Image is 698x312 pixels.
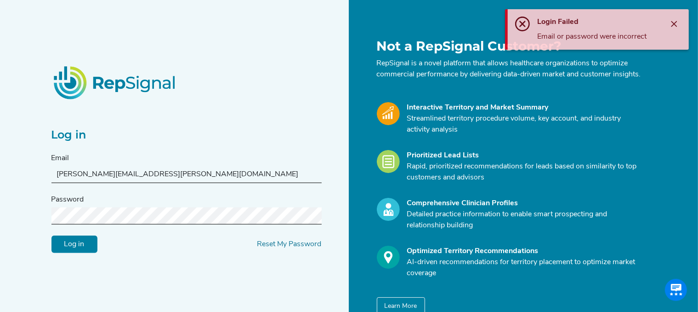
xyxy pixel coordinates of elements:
h2: Log in [51,128,322,142]
button: Close [667,17,681,31]
a: Reset My Password [257,241,322,248]
p: RepSignal is a novel platform that allows healthcare organizations to optimize commercial perform... [377,58,641,80]
p: Detailed practice information to enable smart prospecting and relationship building [407,209,641,231]
label: Password [51,194,84,205]
p: Streamlined territory procedure volume, key account, and industry activity analysis [407,113,641,135]
div: Comprehensive Clinician Profiles [407,198,641,209]
img: Optimize_Icon.261f85db.svg [377,246,400,269]
div: Optimized Territory Recommendations [407,246,641,257]
input: Log in [51,236,97,253]
div: Interactive Territory and Market Summary [407,102,641,113]
span: Login Failed [537,18,579,26]
img: RepSignalLogo.20539ed3.png [42,55,188,110]
p: Rapid, prioritized recommendations for leads based on similarity to top customers and advisors [407,161,641,183]
img: Market_Icon.a700a4ad.svg [377,102,400,125]
label: Email [51,153,69,164]
div: Email or password were incorrect [537,31,667,42]
h1: Not a RepSignal Customer? [377,39,641,54]
div: Prioritized Lead Lists [407,150,641,161]
img: Profile_Icon.739e2aba.svg [377,198,400,221]
p: AI-driven recommendations for territory placement to optimize market coverage [407,257,641,279]
img: Leads_Icon.28e8c528.svg [377,150,400,173]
